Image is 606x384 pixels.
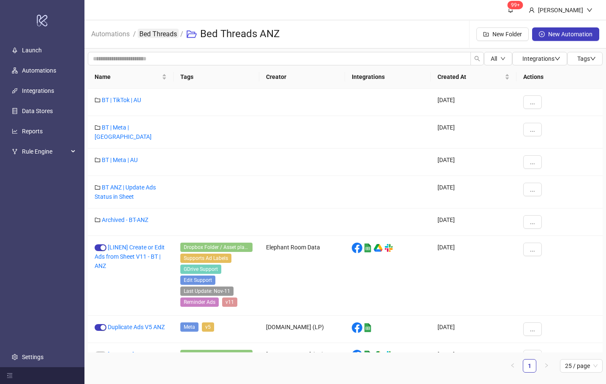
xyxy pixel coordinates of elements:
[102,157,138,163] a: BT | Meta | AU
[174,65,259,89] th: Tags
[95,72,160,81] span: Name
[180,297,219,307] span: Reminder Ads
[431,236,516,316] div: [DATE]
[95,157,101,163] span: folder
[431,176,516,208] div: [DATE]
[530,326,535,333] span: ...
[567,52,603,65] button: Tagsdown
[530,126,535,133] span: ...
[500,56,505,61] span: down
[22,67,56,74] a: Automations
[180,276,215,285] span: Edit Support
[540,359,553,373] button: right
[483,31,489,37] span: folder-add
[431,208,516,236] div: [DATE]
[259,316,345,343] div: [DOMAIN_NAME] (LP)
[180,322,198,332] span: Meta
[22,128,43,135] a: Reports
[180,243,253,252] span: Dropbox Folder / Asset placement detection
[95,184,101,190] span: folder
[22,143,68,160] span: Rule Engine
[577,55,596,62] span: Tags
[530,219,535,225] span: ...
[180,287,234,296] span: Last Update: Nov-11
[523,95,542,109] button: ...
[95,184,156,200] a: BT ANZ | Update Ads Status in Sheet
[95,124,101,130] span: folder
[102,97,141,103] a: BT | TikTok | AU
[222,297,237,307] span: v11
[535,5,587,15] div: [PERSON_NAME]
[565,360,598,372] span: 25 / page
[530,186,535,193] span: ...
[259,65,345,89] th: Creator
[431,316,516,343] div: [DATE]
[510,363,515,368] span: left
[530,99,535,105] span: ...
[431,116,516,149] div: [DATE]
[523,155,542,169] button: ...
[506,359,519,373] li: Previous Page
[431,149,516,176] div: [DATE]
[530,159,535,165] span: ...
[95,244,165,269] a: [LINEN] Create or Edit Ads from Sheet V11 - BT | ANZ
[522,55,560,62] span: Integrations
[180,265,221,274] span: GDrive Support
[523,359,536,373] li: 1
[523,360,536,372] a: 1
[554,56,560,62] span: down
[516,65,603,89] th: Actions
[90,29,131,38] a: Automations
[529,7,535,13] span: user
[539,31,545,37] span: plus-circle
[22,87,54,94] a: Integrations
[523,243,542,256] button: ...
[484,52,512,65] button: Alldown
[95,217,101,223] span: folder
[102,216,148,223] a: Archived - BT-ANZ
[540,359,553,373] li: Next Page
[544,363,549,368] span: right
[512,52,567,65] button: Integrationsdown
[492,31,522,38] span: New Folder
[187,29,197,39] span: folder-open
[587,7,592,13] span: down
[108,324,165,330] a: Duplicate Ads V5 ANZ
[590,56,596,62] span: down
[133,21,136,48] li: /
[530,246,535,253] span: ...
[95,97,101,103] span: folder
[22,47,42,54] a: Launch
[431,89,516,116] div: [DATE]
[523,183,542,196] button: ...
[523,123,542,136] button: ...
[259,236,345,316] div: Elephant Room Data
[180,21,183,48] li: /
[180,350,253,359] span: Dropbox Folder / Asset placement detection
[560,359,603,373] div: Page Size
[22,108,53,114] a: Data Stores
[12,149,18,154] span: fork
[508,7,514,13] span: bell
[95,124,152,140] a: BT | Meta | [GEOGRAPHIC_DATA]
[431,65,516,89] th: Created At
[474,56,480,62] span: search
[532,27,599,41] button: New Automation
[508,1,523,9] sup: 1665
[506,359,519,373] button: left
[138,29,179,38] a: Bed Threads
[22,354,43,360] a: Settings
[180,254,231,263] span: Supports Ad Labels
[7,373,13,379] span: menu-fold
[523,322,542,336] button: ...
[200,27,280,41] h3: Bed Threads ANZ
[523,215,542,229] button: ...
[345,65,431,89] th: Integrations
[95,351,161,376] a: [COTTON] Create or Edit Ads from Sheet V11 - BT | ANZ
[491,55,497,62] span: All
[548,31,592,38] span: New Automation
[202,322,214,332] span: v5
[476,27,529,41] button: New Folder
[88,65,174,89] th: Name
[438,72,503,81] span: Created At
